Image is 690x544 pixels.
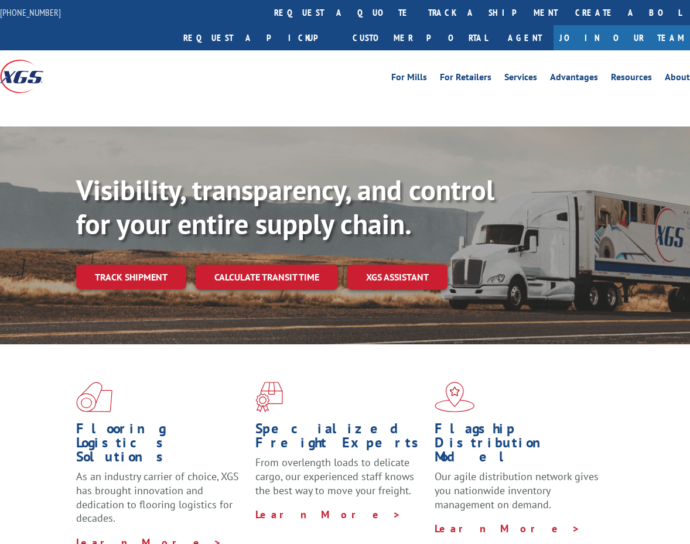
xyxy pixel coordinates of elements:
img: xgs-icon-flagship-distribution-model-red [435,382,475,412]
a: Services [504,73,537,85]
a: Learn More > [255,508,401,521]
h1: Specialized Freight Experts [255,422,426,456]
a: Request a pickup [175,25,344,50]
a: XGS ASSISTANT [347,265,448,290]
a: Agent [496,25,554,50]
a: Customer Portal [344,25,496,50]
a: Resources [611,73,652,85]
a: Track shipment [76,265,186,289]
a: Join Our Team [554,25,690,50]
p: From overlength loads to delicate cargo, our experienced staff knows the best way to move your fr... [255,456,426,508]
img: xgs-icon-focused-on-flooring-red [255,382,283,412]
a: Calculate transit time [196,265,338,290]
span: As an industry carrier of choice, XGS has brought innovation and dedication to flooring logistics... [76,470,239,525]
span: Our agile distribution network gives you nationwide inventory management on demand. [435,470,599,511]
img: xgs-icon-total-supply-chain-intelligence-red [76,382,112,412]
a: For Mills [391,73,427,85]
a: About [665,73,690,85]
a: For Retailers [440,73,491,85]
b: Visibility, transparency, and control for your entire supply chain. [76,172,494,242]
h1: Flagship Distribution Model [435,422,605,470]
a: Advantages [550,73,598,85]
a: Learn More > [435,522,580,535]
h1: Flooring Logistics Solutions [76,422,247,470]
